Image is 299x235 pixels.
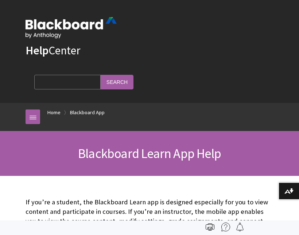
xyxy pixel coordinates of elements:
a: Blackboard App [70,108,105,117]
img: Print [206,223,214,231]
img: Blackboard by Anthology [26,17,117,38]
span: Blackboard Learn App Help [78,145,221,162]
img: More help [221,223,230,231]
a: Home [47,108,61,117]
img: Follow this page [236,223,244,231]
a: HelpCenter [26,43,80,58]
strong: Help [26,43,48,58]
input: Search [101,75,133,89]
